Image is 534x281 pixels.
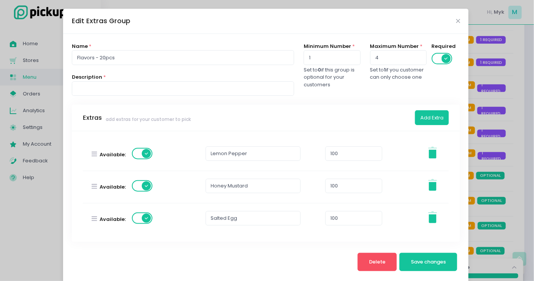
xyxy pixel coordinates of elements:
[370,66,427,81] div: Set to if you customer can only choose one
[83,203,449,236] div: Available:
[72,16,130,26] div: Edit Extras Group
[83,171,449,203] div: Available:
[206,146,301,161] input: Name
[325,146,382,161] input: price
[72,43,88,50] label: Name
[304,43,351,50] label: Minimum Number
[370,50,427,65] input: Can select up to
[411,258,446,265] span: Save changes
[72,50,294,65] input: Name
[100,216,126,223] label: Available:
[358,253,397,271] button: Delete
[100,151,126,159] label: Available:
[369,258,385,265] span: Delete
[304,66,360,89] div: Set to if this group is optional for your customers
[72,81,294,96] input: description
[206,179,301,193] input: Name
[415,110,449,125] button: Add Extra
[72,73,102,81] label: Description
[304,50,360,65] input: min number
[325,179,382,193] input: price
[370,43,419,50] label: Maximum Number
[100,183,126,191] label: Available:
[318,66,321,73] b: 0
[384,66,386,73] b: 1
[432,43,456,50] label: Required
[206,211,301,225] input: Name
[456,19,460,23] button: Close
[83,114,102,122] h3: Extras
[106,116,191,123] span: add extras for your customer to pick
[83,139,449,171] div: Available:
[325,211,382,225] input: price
[399,253,458,271] button: Save changes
